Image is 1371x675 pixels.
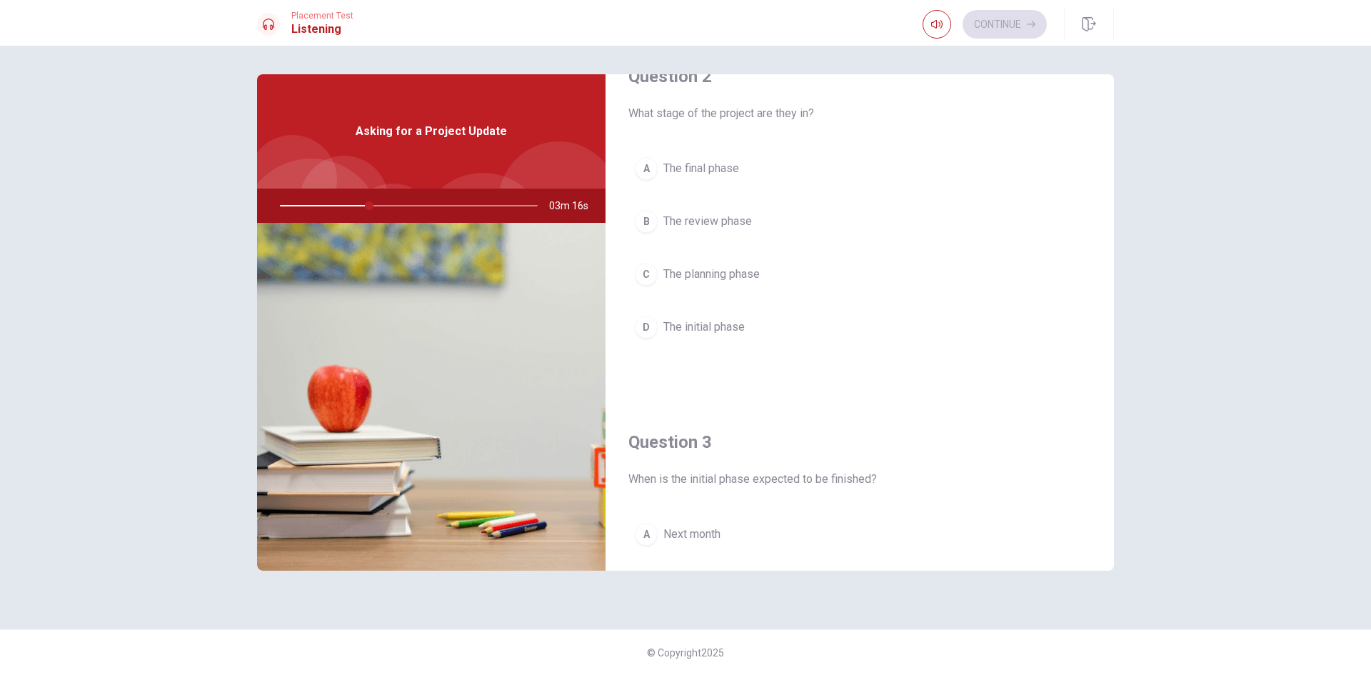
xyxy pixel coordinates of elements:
h4: Question 3 [628,431,1091,454]
span: What stage of the project are they in? [628,105,1091,122]
div: D [635,316,658,339]
span: The initial phase [663,319,745,336]
button: BThe review phase [628,204,1091,239]
span: Asking for a Project Update [356,123,507,140]
button: AThe final phase [628,151,1091,186]
div: A [635,523,658,546]
span: When is the initial phase expected to be finished? [628,471,1091,488]
button: DThe initial phase [628,309,1091,345]
button: CThe planning phase [628,256,1091,292]
div: B [635,210,658,233]
span: Placement Test [291,11,353,21]
span: 03m 16s [549,189,600,223]
span: The review phase [663,213,752,230]
span: © Copyright 2025 [647,647,724,659]
span: The final phase [663,160,739,177]
div: A [635,157,658,180]
img: Asking for a Project Update [257,223,606,571]
div: C [635,263,658,286]
h4: Question 2 [628,65,1091,88]
span: The planning phase [663,266,760,283]
button: ANext month [628,516,1091,552]
span: Next month [663,526,720,543]
h1: Listening [291,21,353,38]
